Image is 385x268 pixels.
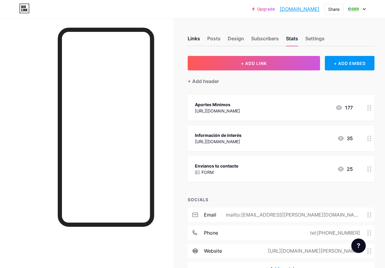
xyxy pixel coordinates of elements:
div: email [204,211,216,218]
div: Share [328,6,340,12]
a: Upgrade [252,7,275,11]
div: 35 [337,135,353,142]
div: Posts [207,35,220,46]
div: + ADD EMBED [325,56,374,70]
p: FORM [202,169,214,175]
div: phone [204,229,218,236]
div: Links [188,35,200,46]
div: SOCIALS [188,196,374,203]
div: + Add header [188,78,219,85]
a: [DOMAIN_NAME] [280,5,319,13]
div: [URL][DOMAIN_NAME] [195,108,240,114]
img: divaportesiosper [348,3,359,15]
div: tel:[PHONE_NUMBER] [300,229,367,236]
div: Settings [305,35,325,46]
div: Stats [286,35,298,46]
div: Aportes Minimos [195,101,240,108]
div: Información de interés [195,132,242,138]
div: mailto:[EMAIL_ADDRESS][PERSON_NAME][DOMAIN_NAME] [216,211,367,218]
span: + ADD LINK [241,61,267,66]
div: [URL][DOMAIN_NAME] [195,138,242,145]
div: Envíanos tu contacto [195,163,239,169]
div: website [204,247,222,254]
div: Design [228,35,244,46]
div: 177 [335,104,353,111]
button: + ADD LINK [188,56,320,70]
div: 25 [337,165,353,173]
div: [URL][DOMAIN_NAME][PERSON_NAME] [258,247,367,254]
div: Subscribers [251,35,279,46]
